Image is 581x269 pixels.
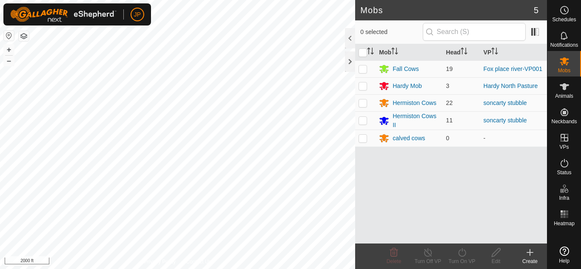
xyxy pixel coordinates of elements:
[443,44,480,61] th: Head
[134,10,141,19] span: JP
[446,65,453,72] span: 19
[4,31,14,41] button: Reset Map
[446,135,450,142] span: 0
[559,195,569,201] span: Infra
[445,258,479,265] div: Turn On VP
[480,130,547,147] td: -
[393,112,439,130] div: Hermiston Cows II
[484,65,543,72] a: Fox place river-VP001
[367,49,374,56] p-sorticon: Activate to sort
[446,82,450,89] span: 3
[423,23,526,41] input: Search (S)
[484,82,538,89] a: Hardy North Pasture
[393,65,419,74] div: Fall Cows
[10,7,117,22] img: Gallagher Logo
[534,4,538,17] span: 5
[479,258,513,265] div: Edit
[484,117,527,124] a: soncarty stubble
[554,221,575,226] span: Heatmap
[484,99,527,106] a: soncarty stubble
[550,42,578,48] span: Notifications
[547,243,581,267] a: Help
[391,49,398,56] p-sorticon: Activate to sort
[411,258,445,265] div: Turn Off VP
[558,68,570,73] span: Mobs
[446,99,453,106] span: 22
[491,49,498,56] p-sorticon: Activate to sort
[186,258,211,266] a: Contact Us
[446,117,453,124] span: 11
[513,258,547,265] div: Create
[387,258,402,264] span: Delete
[480,44,547,61] th: VP
[559,144,569,150] span: VPs
[4,45,14,55] button: +
[552,17,576,22] span: Schedules
[557,170,571,175] span: Status
[551,119,577,124] span: Neckbands
[19,31,29,41] button: Map Layers
[393,134,425,143] div: calved cows
[461,49,467,56] p-sorticon: Activate to sort
[393,82,422,91] div: Hardy Mob
[559,258,570,263] span: Help
[555,93,573,99] span: Animals
[376,44,442,61] th: Mob
[360,28,422,37] span: 0 selected
[4,56,14,66] button: –
[360,5,534,15] h2: Mobs
[393,99,436,108] div: Hermiston Cows
[144,258,176,266] a: Privacy Policy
